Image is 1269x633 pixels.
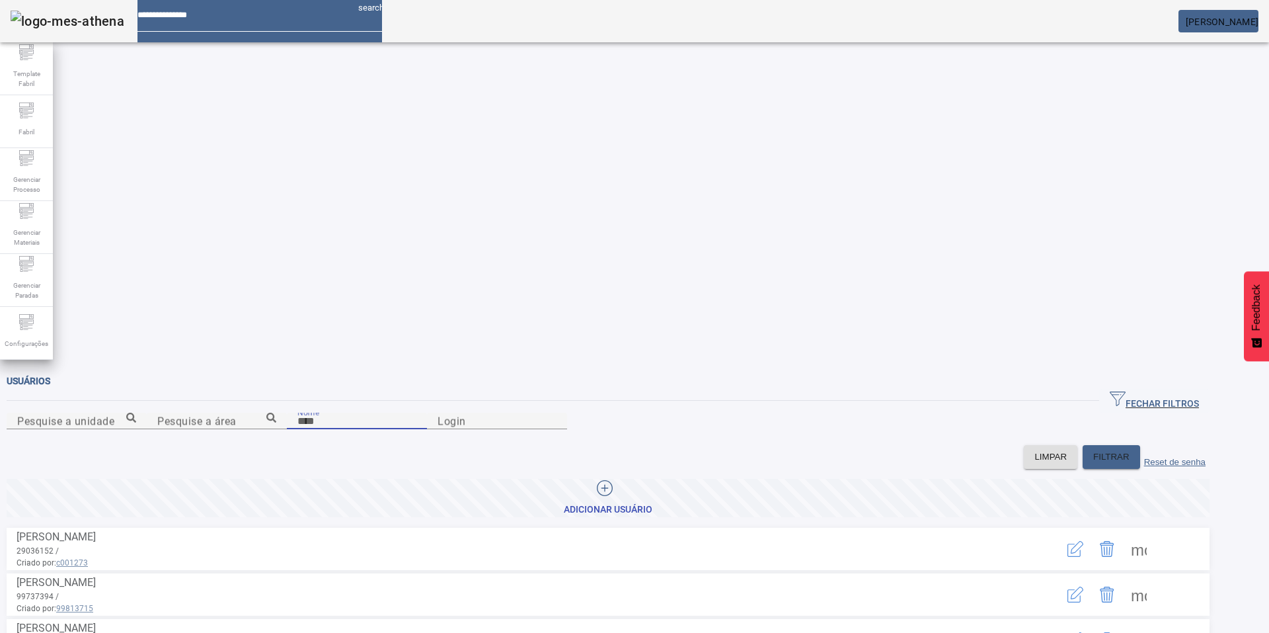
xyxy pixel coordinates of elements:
span: [PERSON_NAME] [17,576,96,589]
mat-label: Nome [297,407,319,417]
mat-label: Pesquise a unidade [17,415,114,427]
span: 99813715 [56,604,93,613]
button: Reset de senha [1140,445,1210,469]
span: Gerenciar Paradas [7,276,46,304]
button: Delete [1091,579,1123,611]
mat-label: Pesquise a área [157,415,237,427]
span: FILTRAR [1093,450,1130,464]
span: Configurações [1,335,52,353]
button: Adicionar Usuário [7,479,1210,517]
label: Reset de senha [1144,457,1206,467]
span: FECHAR FILTROS [1110,391,1199,411]
span: Feedback [1250,284,1262,331]
mat-label: Login [438,415,466,427]
span: Fabril [15,123,38,141]
span: Criado por: [17,603,1008,614]
button: FILTRAR [1083,445,1140,469]
span: Gerenciar Materiais [7,224,46,251]
span: 99737394 / [17,592,59,601]
button: Delete [1091,533,1123,565]
span: c001273 [56,558,88,568]
span: [PERSON_NAME] [1186,17,1258,27]
button: Feedback - Mostrar pesquisa [1244,271,1269,361]
span: LIMPAR [1034,450,1067,464]
input: Number [17,413,136,429]
img: logo-mes-athena [11,11,124,32]
span: Criado por: [17,557,1008,569]
div: Adicionar Usuário [564,503,652,517]
button: FECHAR FILTROS [1099,389,1210,413]
button: Mais [1123,533,1155,565]
button: LIMPAR [1024,445,1077,469]
input: Number [157,413,276,429]
span: [PERSON_NAME] [17,530,96,543]
span: Template Fabril [7,65,46,93]
span: Gerenciar Processo [7,171,46,198]
button: Mais [1123,579,1155,611]
span: Usuários [7,376,50,386]
span: 29036152 / [17,546,59,556]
